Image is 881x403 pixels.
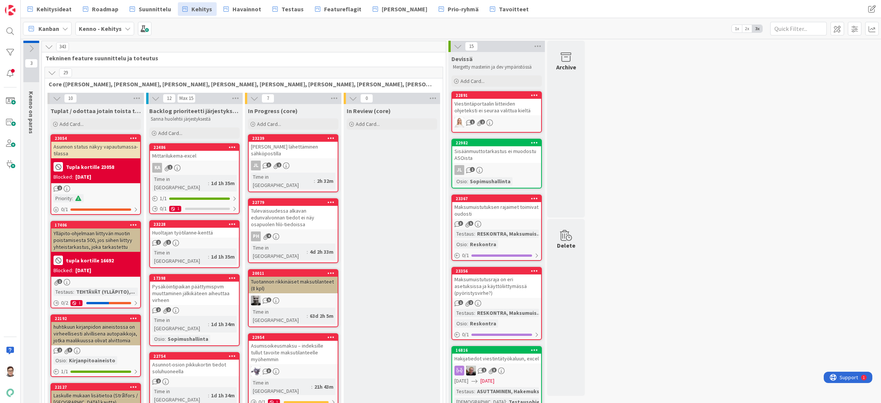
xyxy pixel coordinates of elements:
div: Time in [GEOGRAPHIC_DATA] [152,316,208,333]
img: SM [5,366,15,377]
div: 1d 1h 34m [209,320,237,328]
span: Tavoitteet [499,5,529,14]
div: KA [150,163,239,173]
div: Osio [454,319,467,328]
a: 22779Tulevaisuudessa alkavan edunvalvonnan tiedot ei näy osapuolen hlö-tiedoissaPHTime in [GEOGRA... [248,198,338,263]
a: 23356Maksumuistutusraja on eri asetuksissa ja käyttöliittymässä (pyöristysvirhe?)Testaus:RESKONTR... [451,267,542,340]
div: 4d 2h 33m [308,248,335,256]
div: 22192 [51,315,140,322]
span: 3 [67,348,72,352]
img: LM [251,366,261,376]
div: 22486 [150,144,239,151]
a: Havainnot [219,2,266,16]
div: 0/21 [51,298,140,308]
div: Testaus [454,230,474,238]
span: 3 [266,368,271,373]
div: 20011 [252,271,338,276]
div: JL [454,165,464,175]
div: 17406 [55,222,140,228]
div: Max 15 [179,97,193,100]
div: 1 [39,3,41,9]
div: Maksumuistutusraja on eri asetuksissa ja käyttöliittymässä (pyöristysvirhe?) [452,274,541,298]
div: 22779Tulevaisuudessa alkavan edunvalvonnan tiedot ei näy osapuolen hlö-tiedoissa [249,199,338,229]
span: Prio-ryhmä [448,5,479,14]
div: 16816 [452,347,541,354]
div: Blocked: [54,267,73,274]
div: TEHTÄVÄT (YLLÄPITO),... [74,288,137,296]
div: 22891 [452,92,541,99]
div: Blocked: [54,173,73,181]
div: 1 [70,300,83,306]
div: Asumisoikeusmaksu – indeksille tullut tavoite maksutilanteelle myöhemmin [249,341,338,364]
div: Delete [557,241,575,250]
span: 5 [468,221,473,226]
span: : [314,177,315,185]
div: 0/1 [452,330,541,339]
span: Tekninen feature suunnittelu ja toteutus [46,54,436,62]
b: Tupla kortille 23058 [66,164,114,170]
div: 17398 [153,276,239,281]
span: Add Card... [257,121,281,127]
img: JH [251,296,261,305]
div: RESKONTRA, Maksumuis... [475,309,543,317]
span: Kehitysideat [37,5,72,14]
a: 22486Mittarilukema-excelKATime in [GEOGRAPHIC_DATA]:1d 1h 35m1/10/11 [149,143,240,214]
div: PH [249,231,338,241]
a: Testaus [268,2,308,16]
div: Maksumuistutuksen rajaimet toimivat oudosti [452,202,541,219]
a: Suunnittelu [125,2,176,16]
p: Mergetty masteriin ja dev ympäristössä [453,64,540,70]
div: 23228Huoltajan työtilanne-kenttä [150,221,239,238]
img: SL [454,118,464,127]
div: Osio [152,335,165,343]
span: 1 [470,120,475,124]
div: 17398Pysäköintipaikan päättymispvm muuttaminen jälkikäteen aiheuttaa virheen [150,275,239,305]
div: 1 [169,206,181,212]
span: 5 [266,297,271,302]
div: Mittarilukema-excel [150,151,239,161]
div: 22779 [252,200,338,205]
div: Huoltajan työtilanne-kenttä [150,228,239,238]
div: 22982Sisäänmuuttotarkastus ei muodostu ASOista [452,139,541,163]
span: : [474,230,475,238]
span: 3 [458,221,463,226]
span: : [467,319,468,328]
span: Kanban [38,24,59,33]
span: 1 [166,240,171,245]
span: 15 [465,42,478,51]
div: JL [249,161,338,170]
div: 1d 1h 35m [209,179,237,187]
span: : [467,177,468,185]
div: 22954 [249,334,338,341]
span: 1 [470,167,475,172]
div: RESKONTRA, Maksumuis... [475,230,543,238]
div: Sopimushallinta [166,335,210,343]
div: 23228 [153,222,239,227]
span: [DATE] [480,377,494,385]
div: Asunnon status näkyy vapautumassa-tilassa [51,142,140,158]
a: 23367Maksumuistutuksen rajaimet toimivat oudostiTestaus:RESKONTRA, Maksumuis...Osio:Reskontra0/1 [451,195,542,261]
span: 0 / 2 [61,299,68,307]
div: Pysäköintipaikan päättymispvm muuttaminen jälkikäteen aiheuttaa virheen [150,282,239,305]
div: 20011Tuotannon rikkinäiset maksutilanteet (8 kpl) [249,270,338,293]
span: : [208,320,209,328]
img: Visit kanbanzone.com [5,5,15,15]
div: Ylläpito-ohjelmaan liittyvän muotin poistamisesta 500, jos siihen liittyy yhteistarkastus, joka t... [51,228,140,252]
span: 2 [156,240,161,245]
div: JL [251,161,261,170]
div: 22486Mittarilukema-excel [150,144,239,161]
a: 22982Sisäänmuuttotarkastus ei muodostu ASOistaJLOsio:Sopimushallinta [451,139,542,188]
div: 2h 32m [315,177,335,185]
div: Tulevaisuudessa alkavan edunvalvonnan tiedot ei näy osapuolen hlö-tiedoissa [249,206,338,229]
img: avatar [5,388,15,398]
div: 22891Viestintäportaalin liitteiden ohjeteksti ei seuraa valittua kieltä [452,92,541,115]
div: Tuotannon rikkinäiset maksutilanteet (8 kpl) [249,277,338,293]
span: 0 / 1 [462,331,469,339]
div: 22982 [452,139,541,146]
div: Osio [54,356,66,365]
span: Havainnot [232,5,261,14]
div: 23367Maksumuistutuksen rajaimet toimivat oudosti [452,195,541,219]
a: Tavoitteet [485,2,533,16]
span: Kenno on paras [28,91,35,134]
span: Add Card... [460,78,485,84]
